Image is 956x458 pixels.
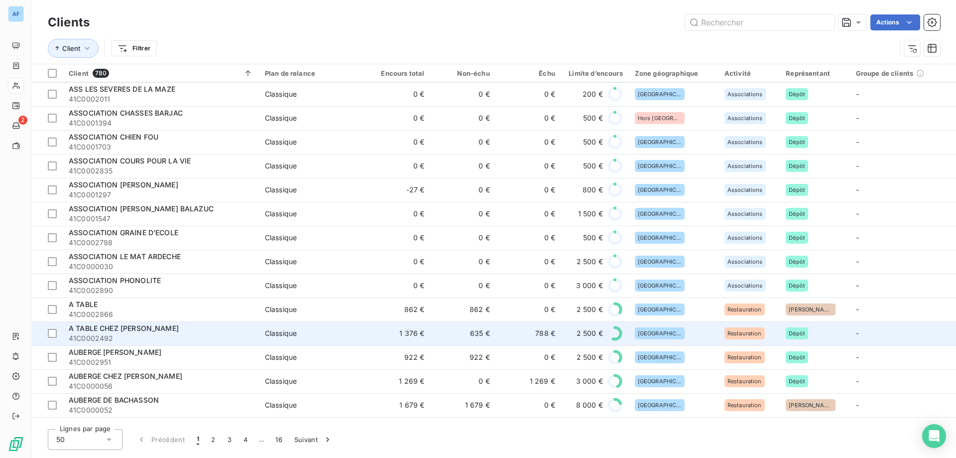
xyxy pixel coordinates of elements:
span: Dépôt [789,115,805,121]
span: [PERSON_NAME] [789,402,833,408]
span: Restauration [727,402,762,408]
span: Dépôt [789,211,805,217]
td: 0 € [496,393,561,417]
div: Encours total [371,69,424,77]
td: 635 € [430,321,495,345]
span: Restauration [727,354,762,360]
button: Suivant [288,429,339,450]
td: 862 € [430,298,495,321]
span: [GEOGRAPHIC_DATA] [638,235,682,241]
span: 41C0001394 [69,118,253,128]
div: Classique [265,352,297,362]
div: Classique [265,400,297,410]
td: 0 € [430,130,495,154]
td: 922 € [365,345,430,369]
td: 0 € [365,106,430,130]
h3: Clients [48,13,90,31]
span: 41C0002951 [69,357,253,367]
span: [GEOGRAPHIC_DATA] [638,259,682,265]
td: 922 € [430,345,495,369]
span: Restauration [727,330,762,336]
td: 0 € [365,226,430,250]
span: [GEOGRAPHIC_DATA] [638,378,682,384]
span: Client [62,44,80,52]
td: 0 € [430,106,495,130]
button: 1 [191,429,205,450]
div: Zone géographique [635,69,713,77]
div: Classique [265,233,297,243]
td: 0 € [496,202,561,226]
span: 3 000 € [576,281,603,291]
span: - [856,233,859,242]
span: Associations [727,163,763,169]
span: 41C0001297 [69,190,253,200]
span: 500 € [583,137,603,147]
span: Dépôt [789,139,805,145]
span: 8 000 € [576,400,603,410]
td: 0 € [430,226,495,250]
span: 1 [197,435,199,445]
div: AF [8,6,24,22]
span: Associations [727,235,763,241]
div: Limite d’encours [567,69,623,77]
button: 4 [238,429,253,450]
span: 41C0001703 [69,142,253,152]
div: Open Intercom Messenger [922,424,946,448]
td: 0 € [496,417,561,441]
span: [GEOGRAPHIC_DATA] [638,211,682,217]
span: AUBERGE DE BACHASSON [69,396,159,404]
span: Dépôt [789,259,805,265]
div: Classique [265,328,297,338]
div: Non-échu [436,69,489,77]
td: 0 € [496,130,561,154]
span: 41C0000056 [69,381,253,391]
span: 3 000 € [576,376,603,386]
span: Dépôt [789,378,805,384]
span: Groupe de clients [856,69,914,77]
span: Client [69,69,89,77]
span: 2 [18,116,27,125]
td: 0 € [496,274,561,298]
td: 1 269 € [365,369,430,393]
span: 500 € [583,161,603,171]
td: 0 € [365,202,430,226]
span: 41C0002866 [69,309,253,319]
span: A TABLE [69,300,98,308]
span: [GEOGRAPHIC_DATA] [638,402,682,408]
span: AUBERGE [PERSON_NAME] [69,348,161,356]
div: Classique [265,113,297,123]
td: 0 € [365,154,430,178]
span: ASSOCIATION PHONOLITE [69,276,161,285]
td: 0 € [430,274,495,298]
td: -27 € [365,178,430,202]
span: ASSOCIATION CHIEN FOU [69,133,158,141]
td: 404 € [365,417,430,441]
td: 404 € [430,417,495,441]
span: [GEOGRAPHIC_DATA] [638,306,682,312]
span: - [856,161,859,170]
span: - [856,138,859,146]
img: Logo LeanPay [8,436,24,452]
span: 50 [56,435,65,445]
span: 41C0002890 [69,286,253,296]
input: Rechercher [685,14,835,30]
td: 0 € [496,250,561,274]
td: 0 € [496,106,561,130]
td: 0 € [365,82,430,106]
span: 500 € [583,113,603,123]
div: Classique [265,161,297,171]
td: 0 € [365,130,430,154]
div: Classique [265,257,297,267]
span: Dépôt [789,354,805,360]
span: [GEOGRAPHIC_DATA] [638,139,682,145]
span: 41C0002011 [69,94,253,104]
span: [GEOGRAPHIC_DATA] [638,163,682,169]
span: ASS LES SEVERES DE LA MAZE [69,85,175,93]
span: Dépôt [789,235,805,241]
span: 1 500 € [578,209,603,219]
div: Classique [265,209,297,219]
span: ASSOCIATION GRAINE D'ECOLE [69,228,178,237]
span: 41C0002492 [69,333,253,343]
span: - [856,281,859,290]
span: Dépôt [789,163,805,169]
